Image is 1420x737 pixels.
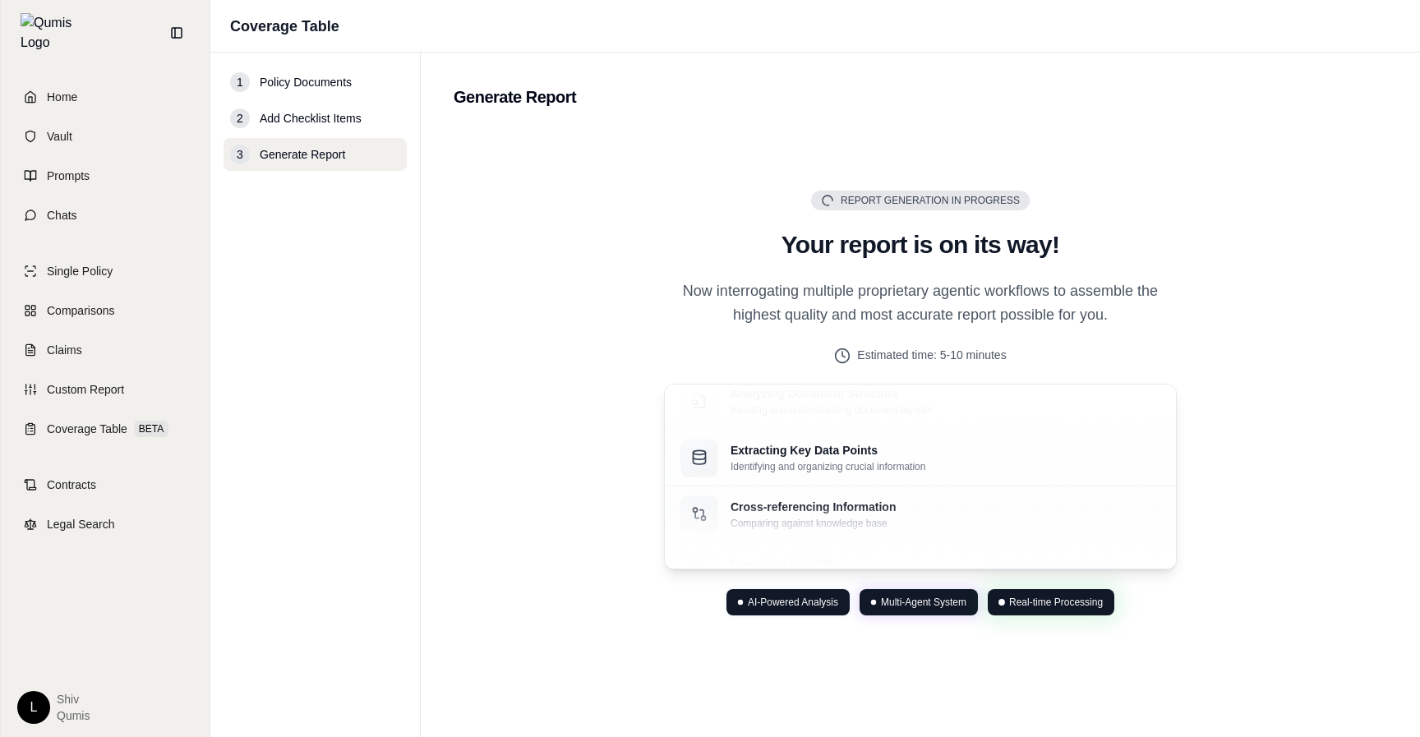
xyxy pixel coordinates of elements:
a: Claims [11,332,200,368]
span: Report Generation in Progress [841,194,1020,207]
a: Prompts [11,158,200,194]
a: Chats [11,197,200,233]
span: Claims [47,342,82,358]
p: Cross-referencing Information [731,499,896,515]
span: AI-Powered Analysis [748,596,838,609]
span: Comparisons [47,302,114,319]
span: Real-time Processing [1009,596,1103,609]
h1: Coverage Table [230,15,339,38]
span: Prompts [47,168,90,184]
span: Policy Documents [260,74,352,90]
a: Contracts [11,467,200,503]
div: 2 [230,108,250,128]
span: Vault [47,128,72,145]
div: L [17,691,50,724]
span: Qumis [57,707,90,724]
span: Generate Report [260,146,345,163]
button: Collapse sidebar [164,20,190,46]
p: Analyzing Document Structure [731,385,932,402]
p: Now interrogating multiple proprietary agentic workflows to assemble the highest quality and most... [664,279,1177,328]
span: Custom Report [47,381,124,398]
span: Shiv [57,691,90,707]
a: Vault [11,118,200,154]
span: Legal Search [47,516,115,532]
p: Comparing against knowledge base [731,517,896,530]
a: Comparisons [11,292,200,329]
p: Compiling Insights [731,555,887,572]
span: Add Checklist Items [260,110,362,127]
h2: Your report is on its way! [664,230,1177,260]
img: Qumis Logo [21,13,82,53]
p: Extracting Key Data Points [731,442,925,458]
span: Chats [47,207,77,223]
p: Reading and understanding document layouts [731,403,932,417]
a: Single Policy [11,253,200,289]
div: 1 [230,72,250,92]
span: Single Policy [47,263,113,279]
span: BETA [134,421,168,437]
div: 3 [230,145,250,164]
span: Coverage Table [47,421,127,437]
a: Custom Report [11,371,200,408]
a: Home [11,79,200,115]
a: Coverage TableBETA [11,411,200,447]
span: Estimated time: 5-10 minutes [857,347,1006,364]
h2: Generate Report [454,85,1387,108]
span: Home [47,89,77,105]
p: Identifying and organizing crucial information [731,460,925,473]
a: Legal Search [11,506,200,542]
span: Multi-Agent System [881,596,966,609]
span: Contracts [47,477,96,493]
